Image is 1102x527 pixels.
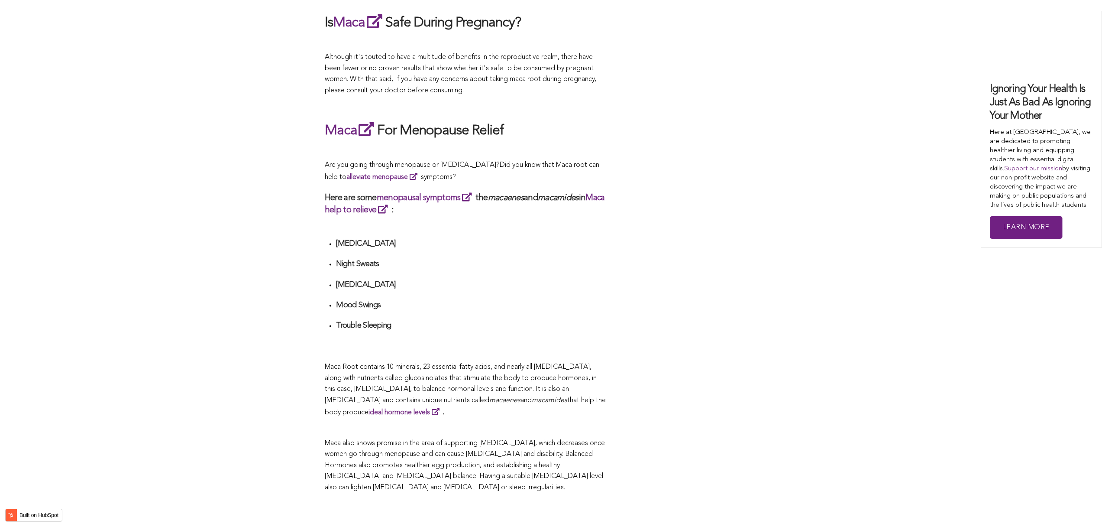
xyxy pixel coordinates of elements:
a: Learn More [990,216,1063,239]
a: Maca [325,124,377,138]
span: macaenes [489,397,520,404]
span: and [520,397,532,404]
span: macamides [532,397,567,404]
strong: . [368,409,444,416]
h4: Trouble Sleeping [336,321,606,331]
em: macaenes [488,194,524,202]
a: alleviate menopause [346,174,421,181]
label: Built on HubSpot [16,510,62,521]
a: ideal hormone levels [368,409,443,416]
h2: For Menopause Relief [325,120,606,140]
span: Did you know that Maca root can help to symptoms? [325,162,599,181]
h4: Mood Swings [336,300,606,310]
h2: Is Safe During Pregnancy? [325,13,606,33]
button: Built on HubSpot [5,509,62,522]
span: Although it's touted to have a multitude of benefits in the reproductive realm, there have been f... [325,54,596,94]
a: Maca help to relieve [325,194,605,215]
a: Maca [333,16,385,30]
span: Maca also shows promise in the area of supporting [MEDICAL_DATA], which decreases once women go t... [325,440,605,491]
img: HubSpot sprocket logo [6,510,16,520]
h4: Night Sweats [336,259,606,269]
span: Are you going through menopause or [MEDICAL_DATA]? [325,162,500,169]
em: macamides [538,194,579,202]
h4: [MEDICAL_DATA] [336,239,606,249]
h3: Here are some the and in : [325,192,606,216]
a: menopausal symptoms [377,194,475,202]
h4: [MEDICAL_DATA] [336,280,606,290]
iframe: Chat Widget [1059,485,1102,527]
span: that help the body produce [325,397,606,416]
span: Maca Root contains 10 minerals, 23 essential fatty acids, and nearly all [MEDICAL_DATA], along wi... [325,364,597,404]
